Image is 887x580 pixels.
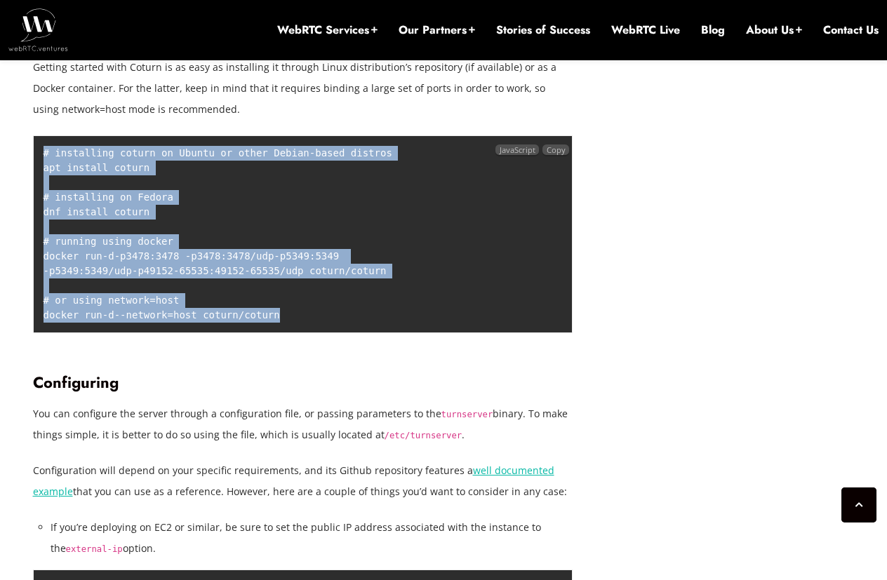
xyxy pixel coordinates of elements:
[44,265,49,276] span: -
[168,309,173,321] span: =
[156,250,180,262] span: 3478
[33,57,573,120] p: Getting started with Coturn is as easy as installing it through Linux distribution’s repository (...
[114,250,120,262] span: -
[114,309,126,321] span: --
[149,250,155,262] span: :
[280,265,286,276] span: /
[102,309,108,321] span: -
[251,265,280,276] span: 65535
[220,250,226,262] span: :
[215,265,244,276] span: 49152
[132,265,138,276] span: -
[33,373,573,392] h3: Configuring
[173,265,179,276] span: -
[251,250,256,262] span: /
[345,265,351,276] span: /
[33,403,573,445] p: You can configure the server through a configuration file, or passing parameters to the binary. T...
[144,265,173,276] span: 49152
[33,464,554,498] a: well documented example
[385,431,462,440] code: /etc/turnserver
[309,250,315,262] span: :
[33,460,573,502] p: Configuration will depend on your specific requirements, and its Github repository features a tha...
[274,250,279,262] span: -
[209,265,215,276] span: :
[227,250,251,262] span: 3478
[315,250,339,262] span: 5349
[108,265,114,276] span: /
[8,8,68,50] img: WebRTC.ventures
[51,517,573,559] li: If you’re deploying on EC2 or similar, be sure to set the public IP address associated with the i...
[277,22,378,38] a: WebRTC Services
[179,265,208,276] span: 65535
[701,22,725,38] a: Blog
[309,147,315,159] span: -
[197,250,221,262] span: 3478
[496,22,590,38] a: Stories of Success
[102,250,108,262] span: -
[185,250,191,262] span: -
[611,22,680,38] a: WebRTC Live
[286,250,309,262] span: 5349
[746,22,802,38] a: About Us
[55,265,79,276] span: 5349
[823,22,879,38] a: Contact Us
[149,295,155,306] span: =
[542,144,569,155] button: Copy
[239,309,244,321] span: /
[244,265,250,276] span: -
[126,250,150,262] span: 3478
[66,544,123,554] code: external-ip
[44,147,392,321] code: # installing coturn on Ubuntu or other Debian based distros apt install coturn # installing on Fe...
[495,144,539,155] span: JavaScript
[85,265,109,276] span: 5349
[547,144,566,155] span: Copy
[79,265,84,276] span: :
[399,22,475,38] a: Our Partners
[441,410,493,419] code: turnserver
